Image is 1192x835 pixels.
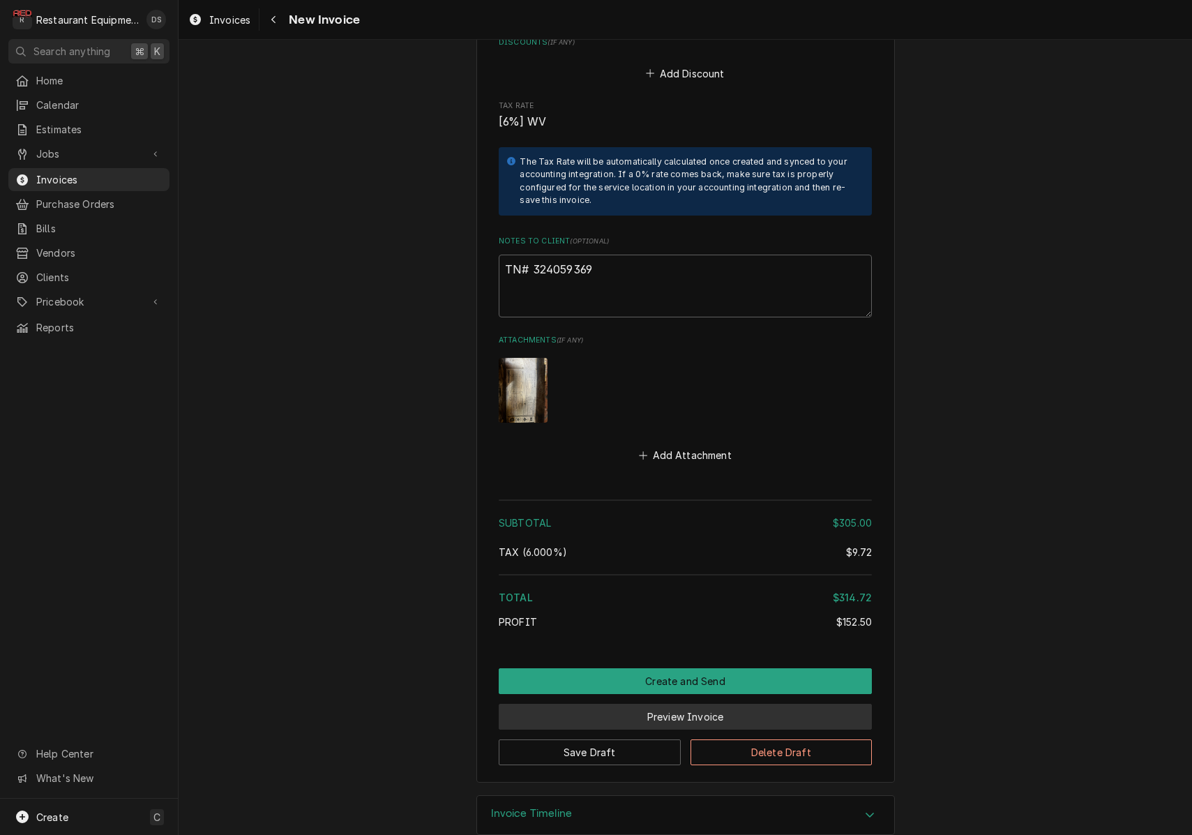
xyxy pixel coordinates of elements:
[477,796,894,835] div: Accordion Header
[146,10,166,29] div: DS
[36,811,68,823] span: Create
[8,93,169,116] a: Calendar
[833,516,872,530] div: $305.00
[499,236,872,247] label: Notes to Client
[499,115,546,128] span: [6%] WV
[8,168,169,191] a: Invoices
[36,270,163,285] span: Clients
[499,546,567,558] span: [6%] West Virginia State
[8,316,169,339] a: Reports
[153,810,160,825] span: C
[8,118,169,141] a: Estimates
[8,39,169,63] button: Search anything⌘K
[183,8,256,31] a: Invoices
[36,172,163,187] span: Invoices
[637,446,734,465] button: Add Attachment
[499,590,872,605] div: Total
[135,44,144,59] span: ⌘
[548,38,574,46] span: ( if any )
[36,221,163,236] span: Bills
[13,10,32,29] div: R
[36,294,142,309] span: Pricebook
[499,668,872,694] button: Create and Send
[833,590,872,605] div: $314.72
[262,8,285,31] button: Navigate back
[557,336,583,344] span: ( if any )
[499,668,872,765] div: Button Group
[36,197,163,211] span: Purchase Orders
[36,13,139,27] div: Restaurant Equipment Diagnostics
[499,592,533,603] span: Total
[499,335,872,346] label: Attachments
[836,616,872,628] span: $152.50
[499,704,872,730] button: Preview Invoice
[8,217,169,240] a: Bills
[499,236,872,317] div: Notes to Client
[644,63,727,83] button: Add Discount
[499,100,872,112] span: Tax Rate
[691,739,873,765] button: Delete Draft
[36,771,161,785] span: What's New
[36,746,161,761] span: Help Center
[36,320,163,335] span: Reports
[8,69,169,92] a: Home
[36,73,163,88] span: Home
[36,98,163,112] span: Calendar
[499,100,872,130] div: Tax Rate
[8,290,169,313] a: Go to Pricebook
[499,616,537,628] span: Profit
[499,739,681,765] button: Save Draft
[499,545,872,559] div: Tax
[154,44,160,59] span: K
[499,358,548,423] img: S53jSFaTrinSJou2seJY
[499,335,872,465] div: Attachments
[146,10,166,29] div: Derek Stewart's Avatar
[499,730,872,765] div: Button Group Row
[33,44,110,59] span: Search anything
[520,156,858,207] div: The Tax Rate will be automatically calculated once created and synced to your accounting integrat...
[285,10,360,29] span: New Invoice
[36,246,163,260] span: Vendors
[499,495,872,639] div: Amount Summary
[477,796,894,835] button: Accordion Details Expand Trigger
[209,13,250,27] span: Invoices
[499,114,872,130] span: Tax Rate
[36,146,142,161] span: Jobs
[846,545,872,559] div: $9.72
[570,237,609,245] span: ( optional )
[499,694,872,730] div: Button Group Row
[8,193,169,216] a: Purchase Orders
[499,668,872,694] div: Button Group Row
[13,10,32,29] div: Restaurant Equipment Diagnostics's Avatar
[499,517,551,529] span: Subtotal
[8,142,169,165] a: Go to Jobs
[499,516,872,530] div: Subtotal
[491,807,573,820] h3: Invoice Timeline
[8,767,169,790] a: Go to What's New
[8,241,169,264] a: Vendors
[8,742,169,765] a: Go to Help Center
[36,122,163,137] span: Estimates
[499,255,872,317] textarea: TN# 324059369
[8,266,169,289] a: Clients
[499,615,872,629] div: Profit
[499,37,872,48] label: Discounts
[499,37,872,83] div: Discounts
